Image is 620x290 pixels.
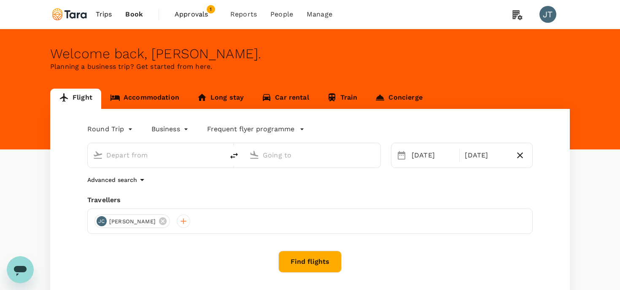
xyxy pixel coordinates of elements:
span: People [270,9,293,19]
div: Business [151,122,190,136]
span: 1 [207,5,215,14]
a: Long stay [188,89,253,109]
p: Planning a business trip? Get started from here. [50,62,570,72]
span: Book [125,9,143,19]
a: Concierge [366,89,431,109]
iframe: Button to launch messaging window [7,256,34,283]
input: Depart from [106,149,206,162]
a: Flight [50,89,101,109]
div: [DATE] [408,147,458,164]
a: Car rental [253,89,318,109]
button: Open [218,154,220,156]
div: JC[PERSON_NAME] [94,214,170,228]
img: Tara Climate Ltd [50,5,89,24]
span: [PERSON_NAME] [104,217,161,226]
span: Trips [96,9,112,19]
span: Approvals [175,9,217,19]
p: Advanced search [87,176,137,184]
button: Open [375,154,376,156]
div: Welcome back , [PERSON_NAME] . [50,46,570,62]
button: Frequent flyer programme [207,124,305,134]
div: Round Trip [87,122,135,136]
div: Travellers [87,195,533,205]
a: Accommodation [101,89,188,109]
div: JC [97,216,107,226]
div: [DATE] [461,147,511,164]
div: JT [539,6,556,23]
span: Manage [307,9,332,19]
span: Reports [230,9,257,19]
input: Going to [263,149,363,162]
button: Advanced search [87,175,147,185]
p: Frequent flyer programme [207,124,294,134]
button: Find flights [278,251,342,273]
button: delete [224,146,244,166]
a: Train [318,89,367,109]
